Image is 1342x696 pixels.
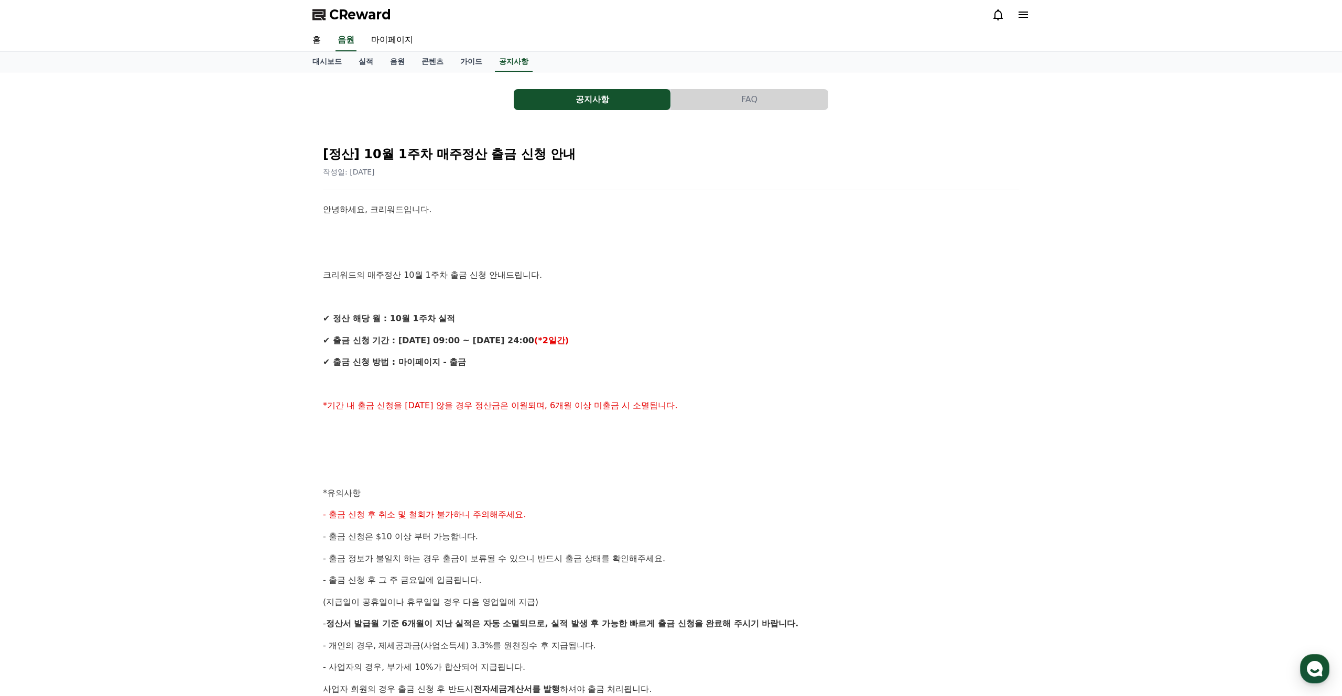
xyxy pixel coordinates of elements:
[323,575,481,585] span: - 출금 신청 후 그 주 금요일에 입금됩니다.
[323,509,526,519] span: - 출금 신청 후 취소 및 철회가 불가하니 주의해주세요.
[304,29,329,51] a: 홈
[473,684,560,694] strong: 전자세금계산서를 발행
[560,684,652,694] span: 하셔야 출금 처리됩니다.
[323,268,1019,282] p: 크리워드의 매주정산 10월 1주차 출금 신청 안내드립니다.
[323,684,473,694] span: 사업자 회원의 경우 출금 신청 후 반드시
[326,618,399,628] strong: 정산서 발급월 기준
[323,662,525,672] span: - 사업자의 경우, 부가세 10%가 합산되어 지급됩니다.
[323,146,1019,162] h2: [정산] 10월 1주차 매주정산 출금 신청 안내
[323,357,466,367] strong: ✔ 출금 신청 방법 : 마이페이지 - 출금
[350,52,382,72] a: 실적
[323,640,596,650] span: - 개인의 경우, 제세공과금(사업소득세) 3.3%를 원천징수 후 지급됩니다.
[402,618,798,628] strong: 6개월이 지난 실적은 자동 소멸되므로, 실적 발생 후 가능한 빠르게 출금 신청을 완료해 주시기 바랍니다.
[304,52,350,72] a: 대시보드
[323,617,1019,630] p: -
[312,6,391,23] a: CReward
[323,335,534,345] strong: ✔ 출금 신청 기간 : [DATE] 09:00 ~ [DATE] 24:00
[323,488,361,498] span: *유의사항
[335,29,356,51] a: 음원
[323,553,665,563] span: - 출금 정보가 불일치 하는 경우 출금이 보류될 수 있으니 반드시 출금 상태를 확인해주세요.
[495,52,533,72] a: 공지사항
[323,203,1019,216] p: 안녕하세요, 크리워드입니다.
[323,597,538,607] span: (지급일이 공휴일이나 휴무일일 경우 다음 영업일에 지급)
[323,400,678,410] span: *기간 내 출금 신청을 [DATE] 않을 경우 정산금은 이월되며, 6개월 이상 미출금 시 소멸됩니다.
[452,52,491,72] a: 가이드
[534,335,569,345] strong: (*2일간)
[514,89,670,110] button: 공지사항
[363,29,421,51] a: 마이페이지
[671,89,828,110] button: FAQ
[382,52,413,72] a: 음원
[323,168,375,176] span: 작성일: [DATE]
[514,89,671,110] a: 공지사항
[329,6,391,23] span: CReward
[323,313,455,323] strong: ✔ 정산 해당 월 : 10월 1주차 실적
[323,531,478,541] span: - 출금 신청은 $10 이상 부터 가능합니다.
[413,52,452,72] a: 콘텐츠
